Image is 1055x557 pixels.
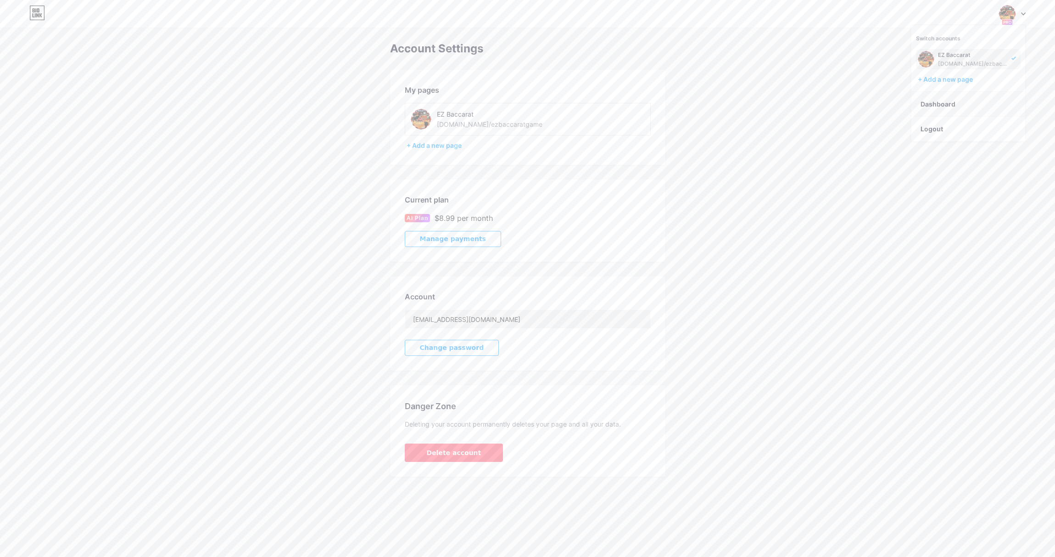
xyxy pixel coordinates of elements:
[405,231,501,247] button: Manage payments
[405,444,503,462] button: Delete account
[420,344,484,352] span: Change password
[437,109,567,119] div: EZ Baccarat
[918,51,934,68] img: ezbaccaratgame
[999,5,1016,23] img: ezbaccaratgame
[427,448,481,458] span: Delete account
[405,291,651,302] div: Account
[435,213,493,224] div: $8.99 per month
[420,235,486,243] span: Manage payments
[938,60,1009,68] div: [DOMAIN_NAME]/ezbaccaratgame
[390,42,665,55] div: Account Settings
[911,92,1025,117] a: Dashboard
[938,51,1009,59] div: EZ Baccarat
[411,109,431,129] img: ezbaccaratgame
[405,310,650,328] input: Email
[405,340,499,356] button: Change password
[918,75,1021,84] div: + Add a new page
[405,84,651,96] div: My pages
[405,194,651,205] div: Current plan
[405,400,651,412] div: Danger Zone
[407,214,428,222] span: AI Plan
[405,420,651,429] div: Deleting your account permanently deletes your page and all your data.
[911,117,1025,141] li: Logout
[916,35,960,42] span: Switch accounts
[437,119,542,129] div: [DOMAIN_NAME]/ezbaccaratgame
[407,141,651,150] div: + Add a new page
